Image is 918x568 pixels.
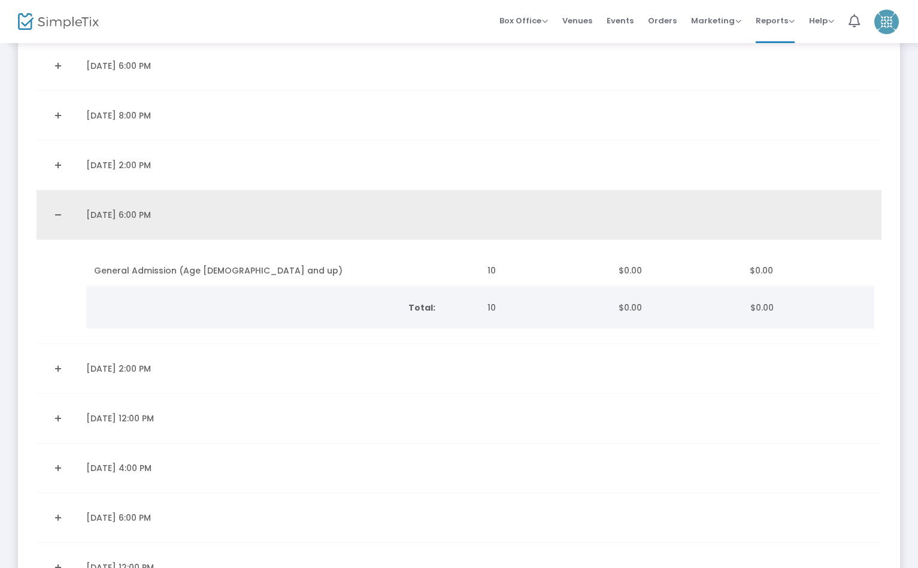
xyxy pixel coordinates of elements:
a: Expand Details [44,409,72,428]
span: $0.00 [750,302,774,314]
a: Expand Details [44,508,72,527]
a: Expand Details [44,56,72,75]
div: Data table [87,256,874,286]
td: [DATE] 6:00 PM [79,493,480,543]
a: Expand Details [44,458,72,478]
span: Box Office [499,15,548,26]
span: Events [607,5,634,36]
td: [DATE] 6:00 PM [79,41,480,91]
span: Marketing [691,15,741,26]
a: Expand Details [44,359,72,378]
span: Venues [562,5,592,36]
a: Expand Details [44,106,72,125]
span: $0.00 [619,302,642,314]
a: Expand Details [44,156,72,175]
td: [DATE] 6:00 PM [79,190,480,240]
span: General Admission (Age [DEMOGRAPHIC_DATA] and up) [94,265,343,277]
span: $0.00 [750,265,773,277]
a: Collapse Details [44,205,72,224]
td: [DATE] 4:00 PM [79,444,480,493]
span: Reports [756,15,795,26]
td: [DATE] 12:00 PM [79,394,480,444]
span: Orders [648,5,677,36]
span: 10 [487,302,496,314]
td: [DATE] 2:00 PM [79,141,480,190]
b: Total: [408,302,435,314]
span: 10 [487,265,496,277]
td: [DATE] 8:00 PM [79,91,480,141]
span: Help [809,15,834,26]
td: [DATE] 2:00 PM [79,344,480,394]
span: $0.00 [619,265,642,277]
